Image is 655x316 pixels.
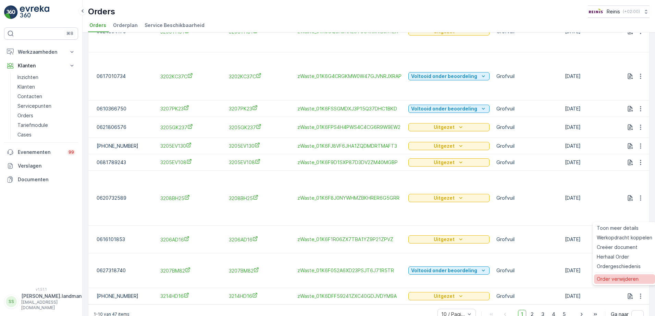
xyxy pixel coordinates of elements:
[607,8,620,15] p: Reinis
[18,62,64,69] p: Klanten
[229,195,291,202] a: 3208BH25
[17,122,48,129] p: Tariefmodule
[434,124,455,131] p: Uitgezet
[297,293,401,300] span: zWaste_01K6DFF59241ZXC40GDJVDYM9A
[229,124,291,131] a: 3205GK237
[496,159,558,166] p: Grofvuil
[597,276,639,282] span: Order verwijderen
[97,293,153,300] p: [PHONE_NUMBER]
[18,176,75,183] p: Documenten
[623,9,640,14] p: ( +02:00 )
[97,105,153,112] p: 0610366750
[434,195,455,201] p: Uitgezet
[297,143,401,149] a: zWaste_01K6FJ8VF6JHA1ZQDMDRTMAFT3
[229,159,291,166] span: 3205EV108
[113,22,138,29] span: Orderplan
[69,149,74,155] p: 99
[15,130,78,140] a: Cases
[408,72,490,80] button: Voltooid onder beoordeling
[229,236,291,243] a: 3206AD16
[408,158,490,167] button: Uitgezet
[297,267,401,274] span: zWaste_01K6F052A6XD23PSJT6J71R5TR
[408,194,490,202] button: Uitgezet
[4,145,78,159] a: Evenementen99
[4,5,18,19] img: logo
[97,159,153,166] p: 0681789243
[594,252,655,262] a: Herhaal Order
[588,5,650,18] button: Reinis(+02:00)
[594,223,655,233] a: Toon meer details
[496,236,558,243] p: Grofvuil
[496,124,558,131] p: Grofvuil
[408,123,490,131] button: Uitgezet
[434,159,455,166] p: Uitgezet
[160,236,222,243] a: 3206AD16
[15,111,78,120] a: Orders
[160,195,222,202] a: 3208BH25
[408,266,490,275] button: Voltooid onder beoordeling
[597,234,652,241] span: Werkopdracht koppelen
[229,292,291,300] span: 3214HD16
[89,22,106,29] span: Orders
[297,236,401,243] a: zWaste_01K6F1R06ZX7TBA1YZ9P21ZPVZ
[496,73,558,80] p: Grofvuil
[297,159,401,166] a: zWaste_01K6F9D1SXP87D3DV2ZM40MGBP
[160,267,222,274] a: 3207BM82
[18,49,64,55] p: Werkzaamheden
[411,73,477,80] p: Voltooid onder beoordeling
[229,142,291,149] span: 3205EV130
[496,267,558,274] p: Grofvuil
[17,83,35,90] p: Klanten
[6,296,17,307] div: SS
[88,6,115,17] p: Orders
[408,292,490,300] button: Uitgezet
[97,124,153,131] p: 0621806576
[145,22,205,29] span: Service Beschikbaarheid
[15,82,78,92] a: Klanten
[297,73,401,80] a: zWaste_01K6G4CRGKMW0W47GJVNRJXRAP
[297,124,401,131] a: zWaste_01K6FPS4H4PWS4C4CG6R9W9EW2
[4,287,78,291] span: v 1.51.1
[496,105,558,112] p: Grofvuil
[597,244,638,251] span: Creëer document
[160,105,222,112] a: 3207PK23
[434,293,455,300] p: Uitgezet
[15,120,78,130] a: Tariefmodule
[411,105,477,112] p: Voltooid onder beoordeling
[229,73,291,80] a: 3202KC37C
[97,195,153,201] p: 0620732589
[496,143,558,149] p: Grofvuil
[4,293,78,311] button: SS[PERSON_NAME].landman[EMAIL_ADDRESS][DOMAIN_NAME]
[97,236,153,243] p: 0616101853
[160,159,222,166] a: 3205EV108
[66,31,73,36] p: ⌘B
[160,73,222,80] a: 3202KC37C
[229,105,291,112] span: 3207PK23
[297,105,401,112] a: zWaste_01K6FSSGMDXJ3P15Q37DHC1BKD
[588,8,604,15] img: Reinis-Logo-Vrijstaand_Tekengebied-1-copy2_aBO4n7j.png
[160,124,222,131] a: 3205GK237
[17,93,42,100] p: Contacten
[20,5,49,19] img: logo_light-DOdMpM7g.png
[97,143,153,149] p: [PHONE_NUMBER]
[21,293,82,300] p: [PERSON_NAME].landman
[408,142,490,150] button: Uitgezet
[496,195,558,201] p: Grofvuil
[408,105,490,113] button: Voltooid onder beoordeling
[160,292,222,300] a: 3214HD16
[4,159,78,173] a: Verslagen
[17,74,38,81] p: Inzichten
[18,162,75,169] p: Verslagen
[297,195,401,201] span: zWaste_01K6F8J0NYWHMZBKHRER6G5GRR
[160,142,222,149] a: 3205EV130
[408,235,490,243] button: Uitgezet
